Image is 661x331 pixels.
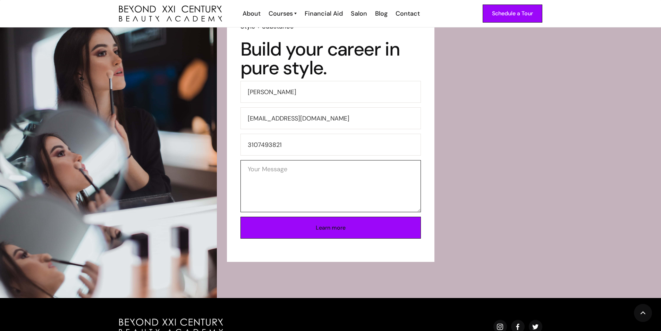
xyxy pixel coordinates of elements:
img: beyond 21st century beauty academy logo [119,6,222,22]
input: Phone [240,134,421,156]
a: Financial Aid [300,9,346,18]
a: home [119,6,222,22]
a: Contact [391,9,423,18]
a: Courses [269,9,297,18]
div: Contact [396,9,420,18]
div: Blog [375,9,388,18]
h3: Build your career in pure style. [240,40,421,77]
input: Learn more [240,217,421,239]
form: Contact Form [240,81,421,243]
a: Salon [346,9,371,18]
a: About [238,9,264,18]
div: Financial Aid [305,9,343,18]
div: Schedule a Tour [492,9,533,18]
input: Your Name [240,81,421,103]
input: Email Address [240,107,421,129]
div: Salon [351,9,367,18]
div: About [243,9,261,18]
a: Schedule a Tour [483,5,542,23]
a: Blog [371,9,391,18]
div: Courses [269,9,293,18]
